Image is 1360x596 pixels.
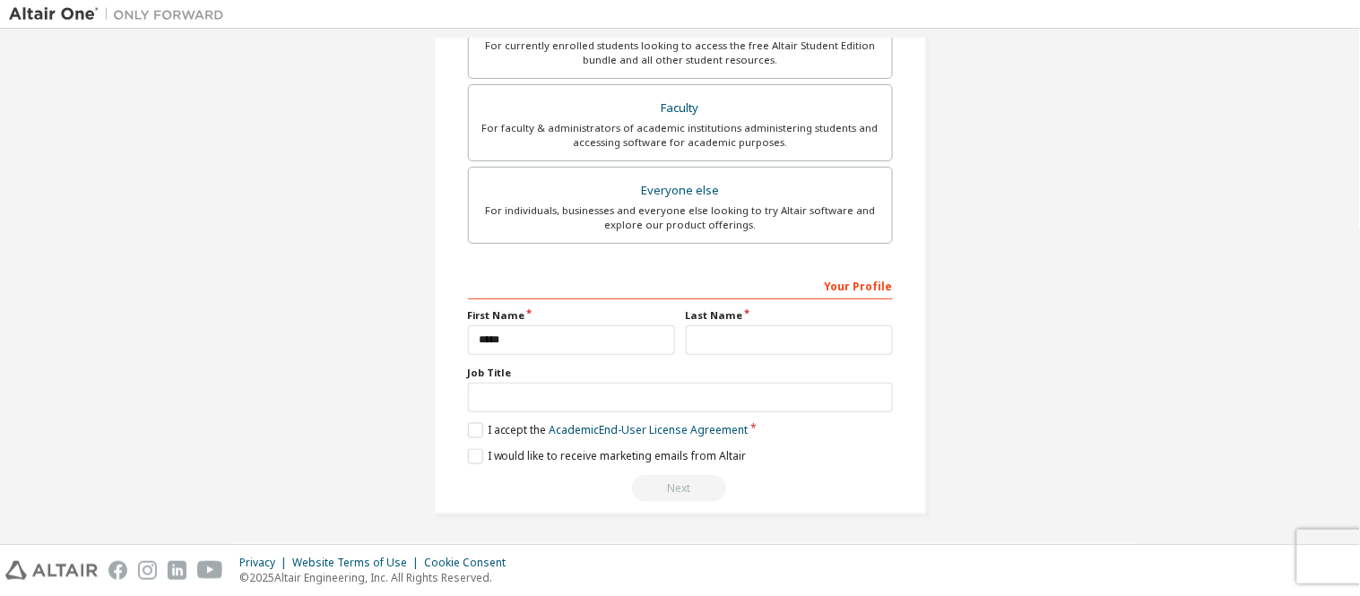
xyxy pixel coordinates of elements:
a: Academic End-User License Agreement [550,423,749,438]
label: I accept the [468,423,749,438]
label: Last Name [686,308,893,323]
label: First Name [468,308,675,323]
div: Everyone else [480,178,881,203]
label: Job Title [468,366,893,380]
div: Your Profile [468,271,893,299]
img: instagram.svg [138,561,157,580]
img: facebook.svg [108,561,127,580]
div: For currently enrolled students looking to access the free Altair Student Edition bundle and all ... [480,39,881,67]
div: For individuals, businesses and everyone else looking to try Altair software and explore our prod... [480,203,881,232]
div: Faculty [480,96,881,121]
div: Read and acccept EULA to continue [468,475,893,502]
img: Altair One [9,5,233,23]
div: Cookie Consent [424,556,516,570]
p: © 2025 Altair Engineering, Inc. All Rights Reserved. [239,570,516,585]
img: youtube.svg [197,561,223,580]
div: Privacy [239,556,292,570]
div: Website Terms of Use [292,556,424,570]
img: altair_logo.svg [5,561,98,580]
label: I would like to receive marketing emails from Altair [468,449,747,464]
div: For faculty & administrators of academic institutions administering students and accessing softwa... [480,121,881,150]
img: linkedin.svg [168,561,186,580]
